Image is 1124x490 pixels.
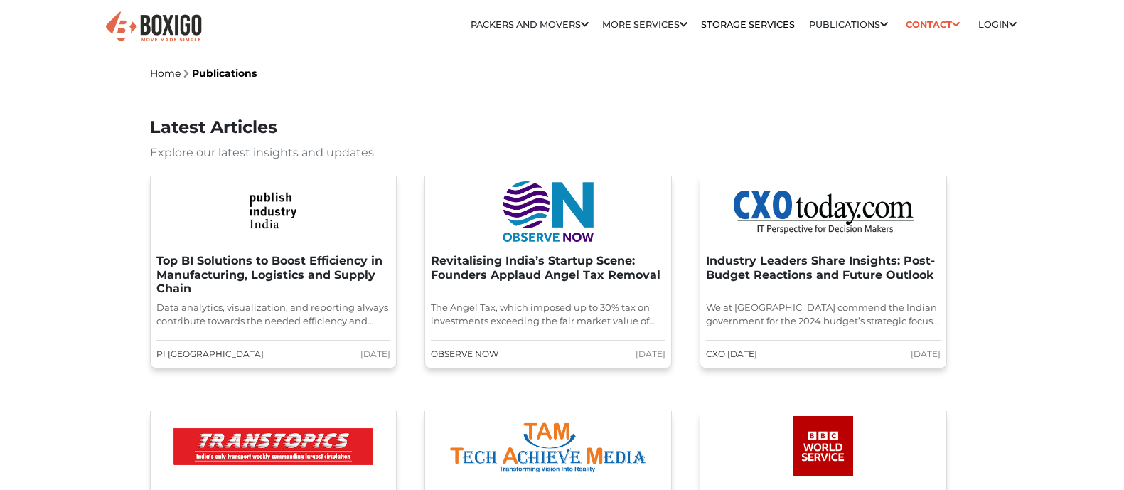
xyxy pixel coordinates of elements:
h2: Latest Articles [150,117,975,138]
span: [DATE] [911,348,941,361]
span: Pi [GEOGRAPHIC_DATA] [156,348,264,361]
a: Home [150,67,181,80]
h3: Top BI Solutions to Boost Efficiency in Manufacturing, Logistics and Supply Chain [156,254,391,295]
a: Article Image Revitalising India’s Startup Scene: Founders Applaud Angel Tax Removal The Angel Ta... [424,176,672,368]
p: The Angel Tax, which imposed up to 30% tax on investments exceeding the fair market value of shar... [431,301,665,329]
img: Article Image [732,189,915,234]
img: Boxigo [104,10,203,45]
span: CXO [DATE] [706,348,757,361]
img: Article Image [173,428,373,466]
img: Article Image [243,181,304,242]
a: Login [978,19,1017,30]
span: [DATE] [636,348,665,361]
h3: Industry Leaders Share Insights: Post-Budget Reactions and Future Outlook [706,254,941,295]
a: Article Image Top BI Solutions to Boost Efficiency in Manufacturing, Logistics and Supply Chain D... [150,176,397,368]
a: Article Image Industry Leaders Share Insights: Post-Budget Reactions and Future Outlook We at [GE... [700,176,947,368]
img: Article Image [449,420,648,473]
img: Article Image [503,181,594,242]
a: Contact [901,14,965,36]
h3: Revitalising India’s Startup Scene: Founders Applaud Angel Tax Removal [431,254,665,295]
img: Article Image [793,416,853,476]
a: Publications [809,19,888,30]
span: [DATE] [360,348,390,361]
a: Storage Services [701,19,795,30]
a: More services [602,19,687,30]
a: Packers and Movers [471,19,589,30]
p: Explore our latest insights and updates [150,144,975,161]
p: We at [GEOGRAPHIC_DATA] commend the Indian government for the 2024 budget’s strategic focus on in... [706,301,941,329]
span: Observe Now [431,348,498,361]
p: Data analytics, visualization, and reporting always contribute towards the needed efficiency and ... [156,301,391,329]
a: Publications [192,67,257,80]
